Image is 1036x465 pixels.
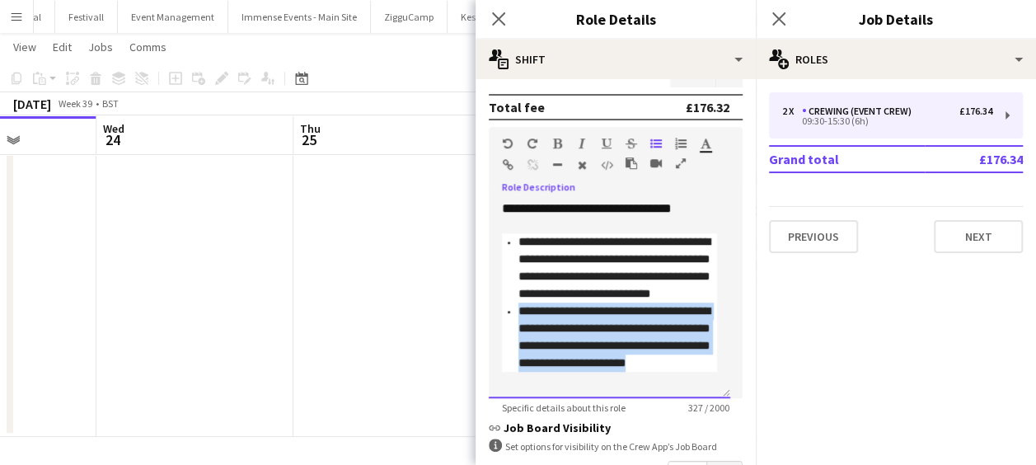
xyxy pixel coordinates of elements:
button: Text Color [700,137,711,150]
h3: Role Details [476,8,756,30]
h3: Job Board Visibility [489,420,743,435]
div: £176.32 [686,99,729,115]
button: Next [934,220,1023,253]
span: Jobs [88,40,113,54]
button: Paste as plain text [626,157,637,170]
div: BST [102,97,119,110]
td: £176.34 [925,146,1023,172]
button: Redo [527,137,538,150]
button: Previous [769,220,858,253]
a: View [7,36,43,58]
button: Clear Formatting [576,158,588,171]
button: Immense Events - Main Site [228,1,371,33]
button: Insert Link [502,158,513,171]
span: 25 [298,130,321,149]
button: ZigguCamp [371,1,448,33]
span: Week 39 [54,97,96,110]
div: 09:30-15:30 (6h) [782,117,992,125]
td: Grand total [769,146,925,172]
button: Unordered List [650,137,662,150]
div: Crewing (Event Crew) [802,106,918,117]
span: 327 / 2000 [675,402,743,414]
div: Shift [476,40,756,79]
div: 2 x [782,106,802,117]
button: Event Management [118,1,228,33]
h3: Job Details [756,8,1036,30]
span: Edit [53,40,72,54]
button: Undo [502,137,513,150]
span: Thu [300,121,321,136]
button: Ordered List [675,137,687,150]
div: £176.34 [959,106,992,117]
button: Keston Kitchen Catering [448,1,576,33]
button: Fullscreen [675,157,687,170]
button: Festivall [55,1,118,33]
div: Roles [756,40,1036,79]
span: View [13,40,36,54]
span: Comms [129,40,166,54]
button: Strikethrough [626,137,637,150]
div: [DATE] [13,96,51,112]
button: Italic [576,137,588,150]
span: Specific details about this role [489,402,639,414]
a: Edit [46,36,78,58]
div: Total fee [489,99,545,115]
button: Underline [601,137,612,150]
button: Bold [551,137,563,150]
div: Set options for visibility on the Crew App’s Job Board [489,439,743,454]
a: Comms [123,36,173,58]
a: Jobs [82,36,120,58]
button: Insert video [650,157,662,170]
span: Wed [103,121,124,136]
button: Horizontal Line [551,158,563,171]
span: 24 [101,130,124,149]
button: HTML Code [601,158,612,171]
